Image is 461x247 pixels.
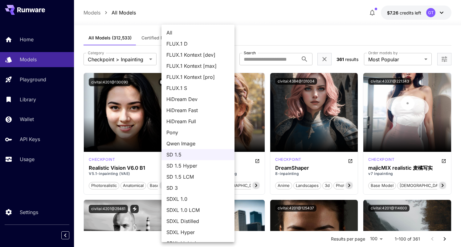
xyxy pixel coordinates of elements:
span: FLUX.1 Kontext [max] [166,62,230,70]
span: SDXL 1.0 [166,195,230,203]
span: All [166,29,230,36]
span: SD 1.5 [166,151,230,158]
span: Pony [166,129,230,136]
span: SD 3 [166,184,230,192]
span: SD 1.5 Hyper [166,162,230,169]
span: SDXL 1.0 LCM [166,206,230,214]
span: SD 1.5 LCM [166,173,230,180]
span: FLUX.1 Kontext [dev] [166,51,230,59]
span: HiDream Dev [166,95,230,103]
span: FLUX.1 D [166,40,230,47]
span: FLUX.1 Kontext [pro] [166,73,230,81]
span: SDXL Hyper [166,229,230,236]
span: FLUX.1 S [166,84,230,92]
span: HiDream Fast [166,107,230,114]
span: SDXL Distilled [166,217,230,225]
span: HiDream Full [166,118,230,125]
span: Qwen Image [166,140,230,147]
span: SDXL Lightning [166,240,230,247]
